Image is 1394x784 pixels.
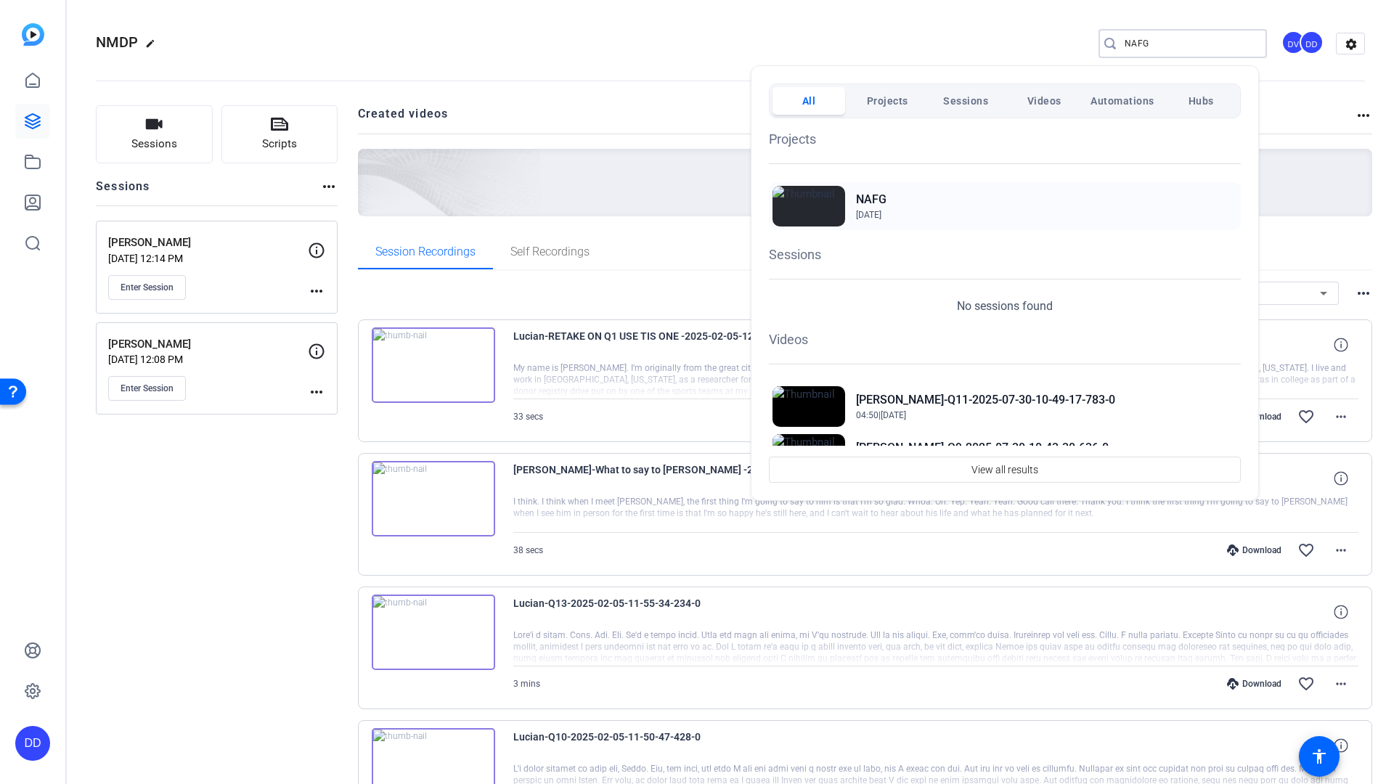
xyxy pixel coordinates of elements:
[773,386,845,427] img: Thumbnail
[769,330,1241,349] h1: Videos
[879,410,881,420] span: |
[971,456,1038,483] span: View all results
[1189,88,1214,114] span: Hubs
[773,434,845,475] img: Thumbnail
[867,88,908,114] span: Projects
[957,298,1053,315] p: No sessions found
[856,391,1115,409] h2: [PERSON_NAME]-Q11-2025-07-30-10-49-17-783-0
[856,191,886,208] h2: NAFG
[769,129,1241,149] h1: Projects
[1091,88,1154,114] span: Automations
[769,245,1241,264] h1: Sessions
[856,439,1109,457] h2: [PERSON_NAME]-Q9-2025-07-30-10-43-30-636-0
[1027,88,1061,114] span: Videos
[802,88,816,114] span: All
[943,88,988,114] span: Sessions
[769,457,1241,483] button: View all results
[856,410,879,420] span: 04:50
[773,186,845,226] img: Thumbnail
[881,410,906,420] span: [DATE]
[856,210,881,220] span: [DATE]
